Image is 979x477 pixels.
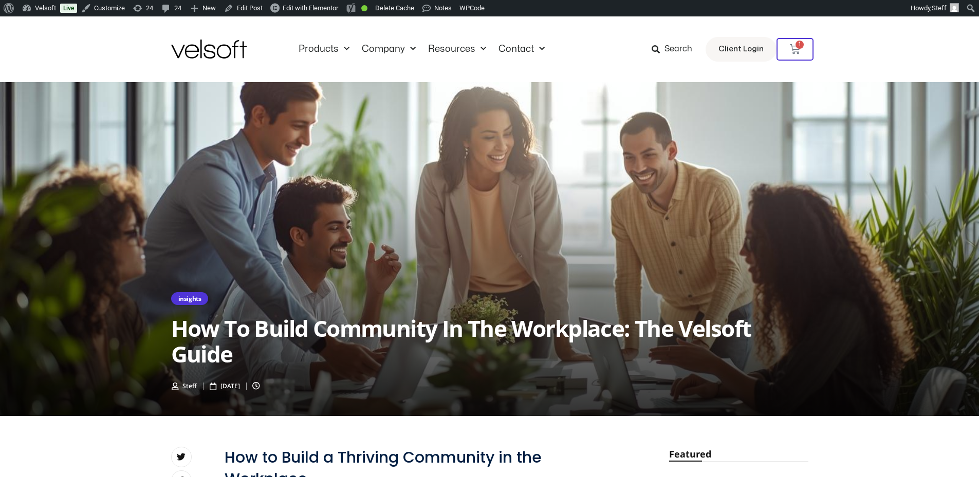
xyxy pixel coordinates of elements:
[283,4,338,12] span: Edit with Elementor
[796,41,804,49] span: 1
[171,315,808,367] h2: How to Build Community in the Workplace: The Velsoft Guide
[706,37,777,62] a: Client Login
[220,381,240,390] span: [DATE]
[718,43,764,56] span: Client Login
[356,44,422,55] a: CompanyMenu Toggle
[652,41,699,58] a: Search
[292,44,551,55] nav: Menu
[422,44,492,55] a: ResourcesMenu Toggle
[182,381,197,390] span: Steff
[777,38,814,61] a: 1
[60,4,77,13] a: Live
[292,44,356,55] a: ProductsMenu Toggle
[178,294,201,303] a: insights
[669,447,808,461] h2: Featured
[664,43,692,56] span: Search
[932,4,947,12] span: Steff
[361,5,367,11] div: Good
[171,40,247,59] img: Velsoft Training Materials
[492,44,551,55] a: ContactMenu Toggle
